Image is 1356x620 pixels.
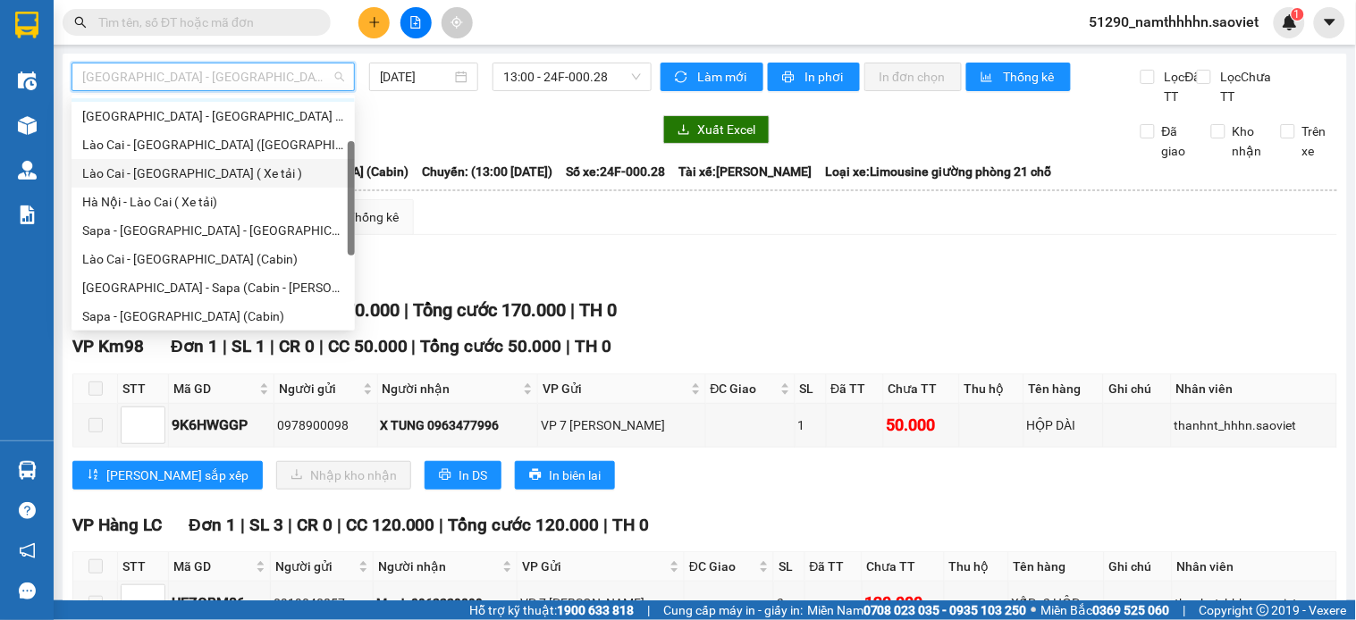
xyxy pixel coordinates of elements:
[15,12,38,38] img: logo-vxr
[1003,67,1057,87] span: Thống kê
[232,336,265,356] span: SL 1
[380,67,452,87] input: 14/08/2025
[825,162,1052,181] span: Loại xe: Limousine giường phòng 21 chỗ
[18,116,37,135] img: warehouse-icon
[72,216,355,245] div: Sapa - Lào Cai - Hà Nội (Giường)
[798,415,823,435] div: 1
[82,163,344,183] div: Lào Cai - [GEOGRAPHIC_DATA] ( Xe tải )
[106,465,248,485] span: [PERSON_NAME] sắp xếp
[172,414,271,436] div: 9K6HWGGP
[72,130,355,159] div: Lào Cai - Hà Nội (Giường)
[541,415,702,435] div: VP 7 [PERSON_NAME]
[515,461,615,490] button: printerIn biên lai
[1155,121,1198,161] span: Đã giao
[1282,14,1298,30] img: icon-new-feature
[319,336,324,356] span: |
[19,582,36,599] span: message
[82,306,344,326] div: Sapa - [GEOGRAPHIC_DATA] (Cabin)
[543,379,686,398] span: VP Gửi
[72,336,144,356] span: VP Km98
[72,515,162,535] span: VP Hàng LC
[613,515,650,535] span: TH 0
[240,515,245,535] span: |
[277,415,375,435] div: 0978900098
[1257,604,1269,616] span: copyright
[1183,600,1186,620] span: |
[522,557,666,576] span: VP Gửi
[678,123,690,138] span: download
[663,115,770,144] button: downloadXuất Excel
[865,591,941,616] div: 120.000
[661,63,763,91] button: syncLàm mới
[412,336,417,356] span: |
[118,374,169,404] th: STT
[451,16,463,29] span: aim
[549,465,601,485] span: In biên lai
[72,245,355,273] div: Lào Cai - Hà Nội (Cabin)
[945,552,1009,582] th: Thu hộ
[503,63,641,90] span: 13:00 - 24F-000.28
[675,71,690,85] span: sync
[1012,593,1102,613] div: XỐP+2 HỘP
[82,278,344,297] div: [GEOGRAPHIC_DATA] - Sapa (Cabin - [PERSON_NAME])
[1172,374,1337,404] th: Nhân viên
[87,468,99,482] span: sort-ascending
[570,299,575,321] span: |
[279,379,359,398] span: Người gửi
[804,67,846,87] span: In phơi
[1292,8,1304,21] sup: 1
[82,135,344,155] div: Lào Cai - [GEOGRAPHIC_DATA] ([GEOGRAPHIC_DATA])
[18,161,37,180] img: warehouse-icon
[18,461,37,480] img: warehouse-icon
[270,336,274,356] span: |
[297,515,333,535] span: CR 0
[981,71,996,85] span: bar-chart
[189,515,236,535] span: Đơn 1
[663,600,803,620] span: Cung cấp máy in - giấy in:
[711,379,777,398] span: ĐC Giao
[82,63,344,90] span: Hà Nội - Lào Cai (Cabin)
[1075,11,1274,33] span: 51290_namthhhhn.saoviet
[469,600,634,620] span: Hỗ trợ kỹ thuật:
[274,593,370,613] div: 0919040857
[1322,14,1338,30] span: caret-down
[1041,600,1170,620] span: Miền Bắc
[368,16,381,29] span: plus
[337,515,341,535] span: |
[82,221,344,240] div: Sapa - [GEOGRAPHIC_DATA] - [GEOGRAPHIC_DATA] ([GEOGRAPHIC_DATA])
[421,336,562,356] span: Tổng cước 50.000
[697,120,755,139] span: Xuất Excel
[567,336,571,356] span: |
[863,552,945,582] th: Chưa TT
[538,404,705,447] td: VP 7 Phạm Văn Đồng
[439,468,451,482] span: printer
[223,336,227,356] span: |
[72,159,355,188] div: Lào Cai - Hà Nội ( Xe tải )
[1104,374,1172,404] th: Ghi chú
[449,515,600,535] span: Tổng cước 120.000
[796,374,827,404] th: SL
[72,461,263,490] button: sort-ascending[PERSON_NAME] sắp xếp
[459,465,487,485] span: In DS
[275,557,355,576] span: Người gửi
[440,515,444,535] span: |
[72,273,355,302] div: Hà Nội - Sapa (Cabin - Thăng Long)
[19,542,36,559] span: notification
[966,63,1071,91] button: bar-chartThống kê
[678,162,812,181] span: Tài xế: [PERSON_NAME]
[777,593,802,613] div: 3
[98,13,309,32] input: Tìm tên, số ĐT hoặc mã đơn
[1093,603,1170,617] strong: 0369 525 060
[118,552,169,582] th: STT
[774,552,805,582] th: SL
[1009,552,1106,582] th: Tên hàng
[529,468,542,482] span: printer
[1032,607,1037,614] span: ⚪️
[768,63,860,91] button: printerIn phơi
[557,603,634,617] strong: 1900 633 818
[520,593,681,613] div: VP 7 [PERSON_NAME]
[1225,121,1269,161] span: Kho nhận
[960,374,1024,404] th: Thu hộ
[782,71,797,85] span: printer
[378,557,499,576] span: Người nhận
